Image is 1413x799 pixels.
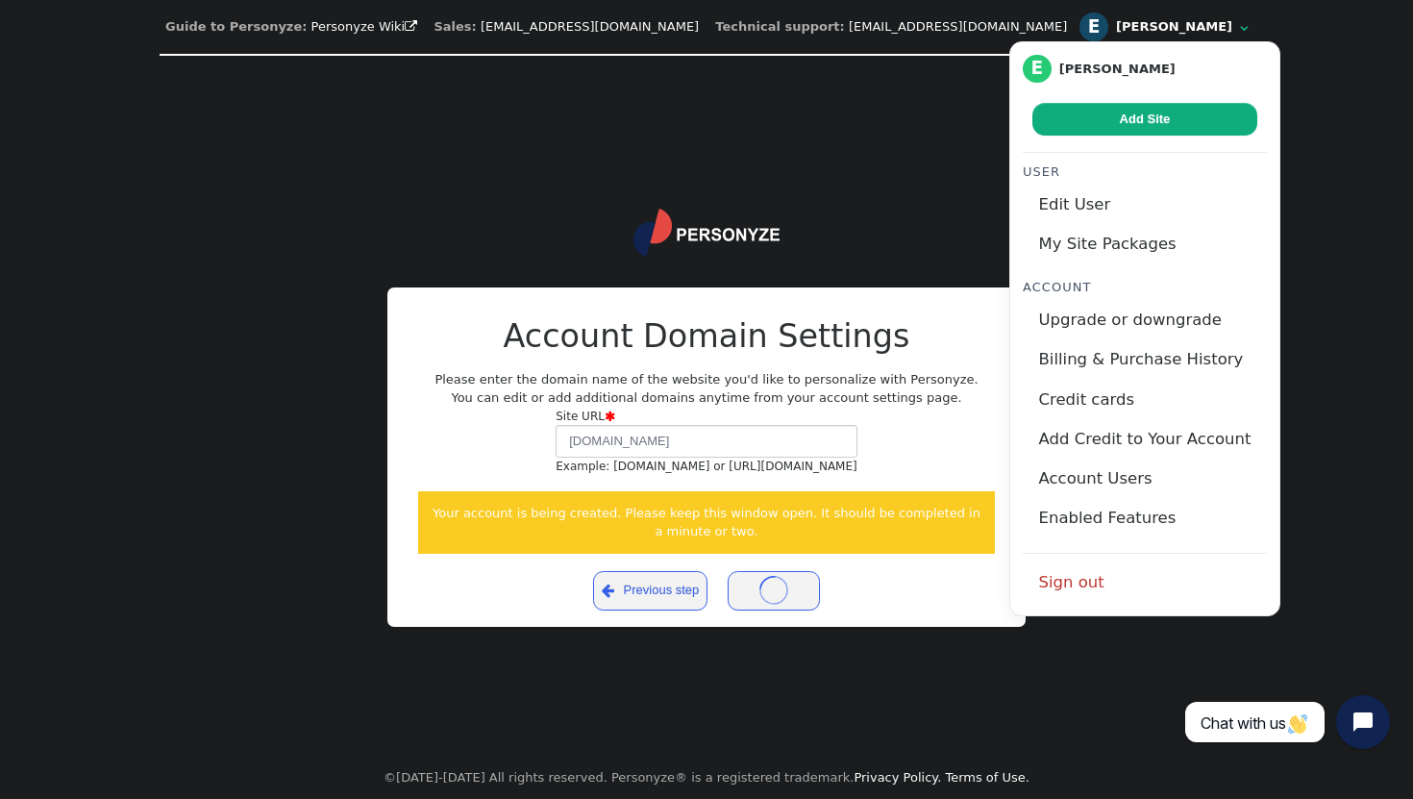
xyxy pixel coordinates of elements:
[593,571,707,611] a: Previous step
[418,312,995,361] h2: Account Domain Settings
[854,770,941,785] a: Privacy Policy.
[715,19,844,34] b: Technical support:
[1023,420,1267,460] a: Add Credit to Your Account
[633,209,780,257] img: logo.svg
[602,580,614,602] span: 
[1023,460,1267,499] a: Account Users
[849,19,1067,34] a: [EMAIL_ADDRESS][DOMAIN_NAME]
[1023,380,1267,419] a: Credit cards
[418,312,995,612] div: Please enter the domain name of the website you'd like to personalize with Personyze. You can edi...
[1240,22,1248,35] span: 
[405,20,417,33] span: 
[1023,499,1267,538] a: Enabled Features
[1032,103,1256,136] a: Add Site
[311,19,418,34] a: Personyze Wiki
[418,491,995,554] div: Your account is being created. Please keep this window open. It should be completed in a minute o...
[1079,12,1108,41] div: E
[1023,186,1267,225] a: Edit User
[1023,301,1267,340] a: Upgrade or downgrade
[1116,19,1236,35] div: [PERSON_NAME]
[434,19,476,34] b: Sales:
[1023,340,1267,380] a: Billing & Purchase History
[605,411,615,422] span: 
[1023,563,1267,603] a: Sign out
[165,19,307,34] b: Guide to Personyze:
[945,770,1029,785] a: Terms of Use.
[481,19,699,34] a: [EMAIL_ADDRESS][DOMAIN_NAME]
[1023,225,1267,264] a: My Site Packages
[556,425,857,458] input: Site URL Example: [DOMAIN_NAME] or [URL][DOMAIN_NAME]
[1023,278,1267,297] div: Account
[1059,62,1179,77] div: [PERSON_NAME]
[556,408,857,425] div: Site URL
[1023,55,1052,84] div: E
[1023,162,1267,182] div: User
[556,458,857,475] div: Example: [DOMAIN_NAME] or [URL][DOMAIN_NAME]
